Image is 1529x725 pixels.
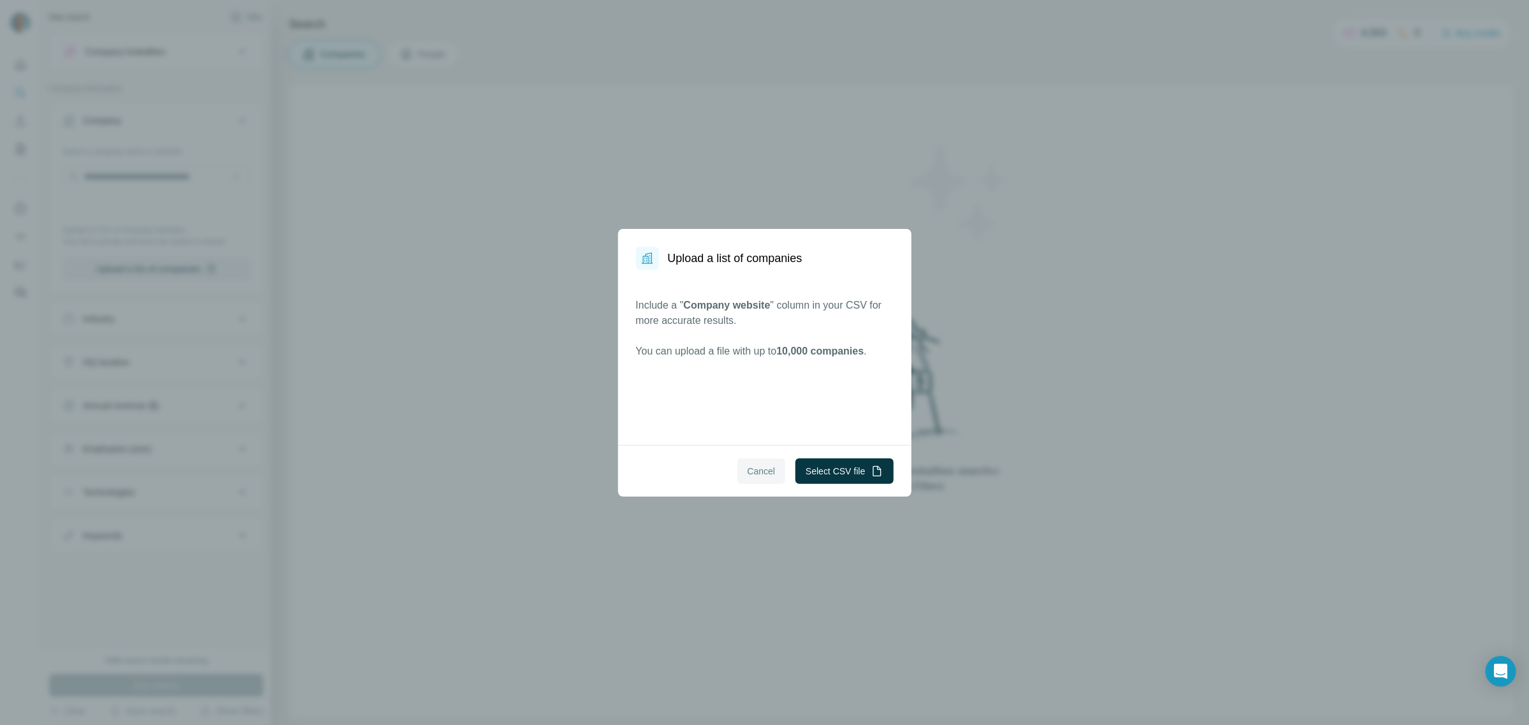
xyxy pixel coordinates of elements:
button: Cancel [737,458,786,484]
span: Company website [684,300,771,311]
div: Open Intercom Messenger [1486,656,1516,687]
span: Cancel [748,465,776,478]
p: Include a " " column in your CSV for more accurate results. [636,298,894,328]
button: Select CSV file [795,458,893,484]
span: 10,000 companies [776,346,864,356]
p: You can upload a file with up to . [636,344,894,359]
h1: Upload a list of companies [668,249,802,267]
